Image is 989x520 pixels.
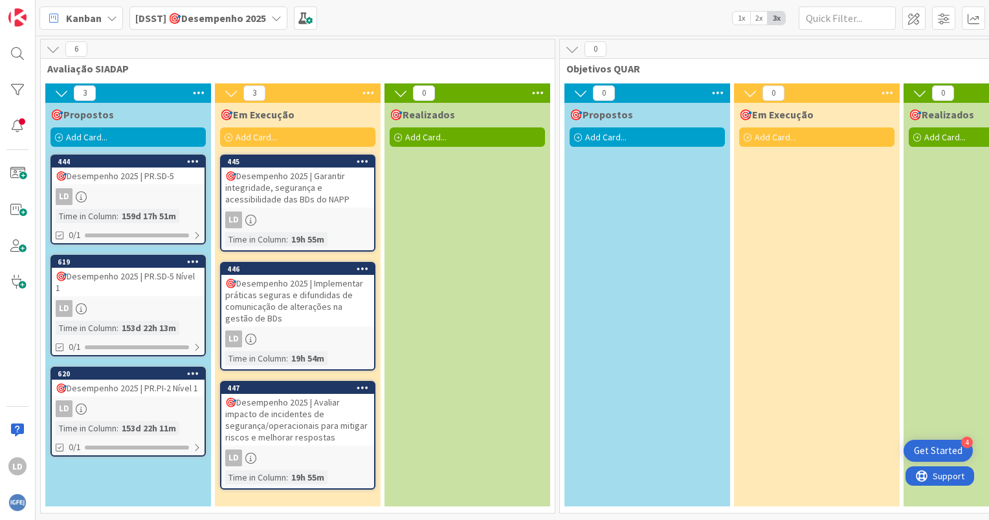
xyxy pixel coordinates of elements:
div: 153d 22h 11m [118,421,179,435]
span: : [286,232,288,246]
span: Support [27,2,59,17]
div: LD [56,400,72,417]
span: : [117,209,118,223]
span: 🎯Propostos [570,108,633,121]
div: Time in Column [56,321,117,335]
div: LD [221,330,374,347]
span: : [117,421,118,435]
span: 0/1 [69,228,81,242]
span: Add Card... [66,131,107,143]
div: 444 [58,157,205,166]
a: 620🎯Desempenho 2025 | PR.PI-2 Nível 1LDTime in Column:153d 22h 11m0/1 [50,367,206,457]
div: Time in Column [225,470,286,484]
span: 6 [65,41,87,57]
span: 2x [750,12,768,25]
div: 19h 54m [288,351,328,365]
div: 🎯Desempenho 2025 | PR.SD-5 Nível 1 [52,268,205,296]
div: 620 [58,369,205,378]
span: Add Card... [755,131,796,143]
div: 19h 55m [288,232,328,246]
span: 0/1 [69,440,81,454]
div: 4 [961,437,973,448]
div: 🎯Desempenho 2025 | PR.PI-2 Nível 1 [52,380,205,396]
span: 0 [593,85,615,101]
a: 444🎯Desempenho 2025 | PR.SD-5LDTime in Column:159d 17h 51m0/1 [50,155,206,244]
div: LD [225,450,242,466]
span: : [286,470,288,484]
div: LD [52,400,205,417]
span: : [286,351,288,365]
div: Get Started [914,444,962,457]
div: 447 [221,382,374,394]
div: LD [221,450,374,466]
div: Time in Column [56,421,117,435]
div: 19h 55m [288,470,328,484]
div: 159d 17h 51m [118,209,179,223]
div: LD [225,330,242,347]
div: 445 [221,156,374,168]
input: Quick Filter... [799,6,896,30]
span: 3x [768,12,785,25]
a: 447🎯Desempenho 2025 | Avaliar impacto de incidentes de segurança/operacionais para mitigar riscos... [220,381,375,490]
div: Time in Column [225,232,286,246]
div: 🎯Desempenho 2025 | Garantir integridade, segurança e acessibilidade das BDs do NAPP [221,168,374,208]
div: LD [56,188,72,205]
div: 444🎯Desempenho 2025 | PR.SD-5 [52,156,205,184]
img: avatar [8,493,27,512]
span: Avaliação SIADAP [47,62,539,75]
div: 446🎯Desempenho 2025 | Implementar práticas seguras e difundidas de comunicação de alterações na g... [221,263,374,327]
span: Add Card... [585,131,627,143]
span: 0/1 [69,340,81,354]
span: 🎯Realizados [390,108,455,121]
div: 446 [227,265,374,274]
div: LD [8,457,27,475]
span: : [117,321,118,335]
div: 445🎯Desempenho 2025 | Garantir integridade, segurança e acessibilidade das BDs do NAPP [221,156,374,208]
span: 0 [584,41,606,57]
span: Add Card... [405,131,447,143]
div: 446 [221,263,374,275]
div: Time in Column [225,351,286,365]
div: 444 [52,156,205,168]
a: 445🎯Desempenho 2025 | Garantir integridade, segurança e acessibilidade das BDs do NAPPLDTime in C... [220,155,375,252]
img: Visit kanbanzone.com [8,8,27,27]
span: 0 [932,85,954,101]
div: 🎯Desempenho 2025 | Avaliar impacto de incidentes de segurança/operacionais para mitigar riscos e ... [221,394,374,446]
span: 🎯Propostos [50,108,114,121]
div: 447 [227,384,374,393]
div: 619🎯Desempenho 2025 | PR.SD-5 Nível 1 [52,256,205,296]
div: Time in Column [56,209,117,223]
div: 153d 22h 13m [118,321,179,335]
span: 🎯Em Execução [739,108,814,121]
span: 3 [243,85,265,101]
div: 619 [52,256,205,268]
div: Open Get Started checklist, remaining modules: 4 [904,440,973,462]
div: 620🎯Desempenho 2025 | PR.PI-2 Nível 1 [52,368,205,396]
span: 1x [733,12,750,25]
div: 620 [52,368,205,380]
span: Add Card... [236,131,277,143]
div: LD [52,300,205,317]
div: LD [225,211,242,228]
div: 🎯Desempenho 2025 | Implementar práticas seguras e difundidas de comunicação de alterações na gest... [221,275,374,327]
span: Add Card... [924,131,966,143]
div: 619 [58,257,205,266]
span: 0 [413,85,435,101]
span: 🎯Em Execução [220,108,294,121]
div: 🎯Desempenho 2025 | PR.SD-5 [52,168,205,184]
span: 0 [762,85,784,101]
div: 447🎯Desempenho 2025 | Avaliar impacto de incidentes de segurança/operacionais para mitigar riscos... [221,382,374,446]
a: 619🎯Desempenho 2025 | PR.SD-5 Nível 1LDTime in Column:153d 22h 13m0/1 [50,255,206,356]
div: LD [56,300,72,317]
div: LD [52,188,205,205]
div: LD [221,211,374,228]
a: 446🎯Desempenho 2025 | Implementar práticas seguras e difundidas de comunicação de alterações na g... [220,262,375,371]
span: 🎯Realizados [909,108,974,121]
div: 445 [227,157,374,166]
span: 3 [74,85,96,101]
span: Kanban [66,10,102,26]
b: [DSST] 🎯Desempenho 2025 [135,12,266,25]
